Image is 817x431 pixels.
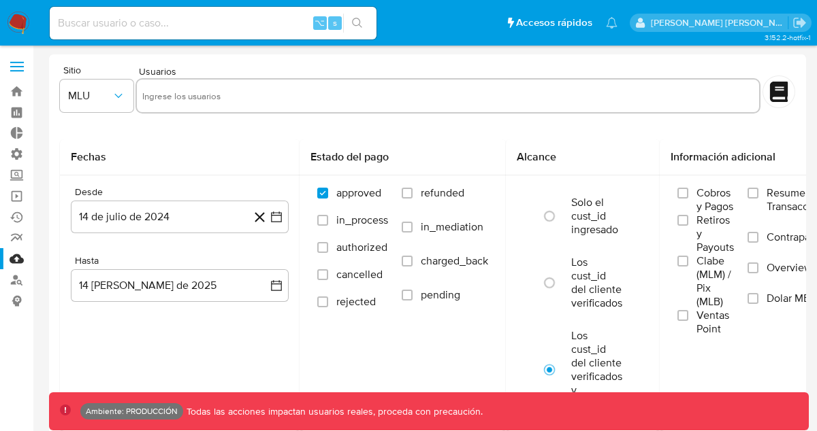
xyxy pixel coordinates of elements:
button: search-icon [343,14,371,33]
a: Notificaciones [606,17,618,29]
span: ⌥ [315,16,325,29]
span: s [333,16,337,29]
span: Accesos rápidos [516,16,592,30]
input: Buscar usuario o caso... [50,14,377,32]
p: Todas las acciones impactan usuarios reales, proceda con precaución. [183,405,483,418]
p: Ambiente: PRODUCCIÓN [86,409,178,414]
a: Salir [792,16,807,30]
p: stella.andriano@mercadolibre.com [651,16,788,29]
